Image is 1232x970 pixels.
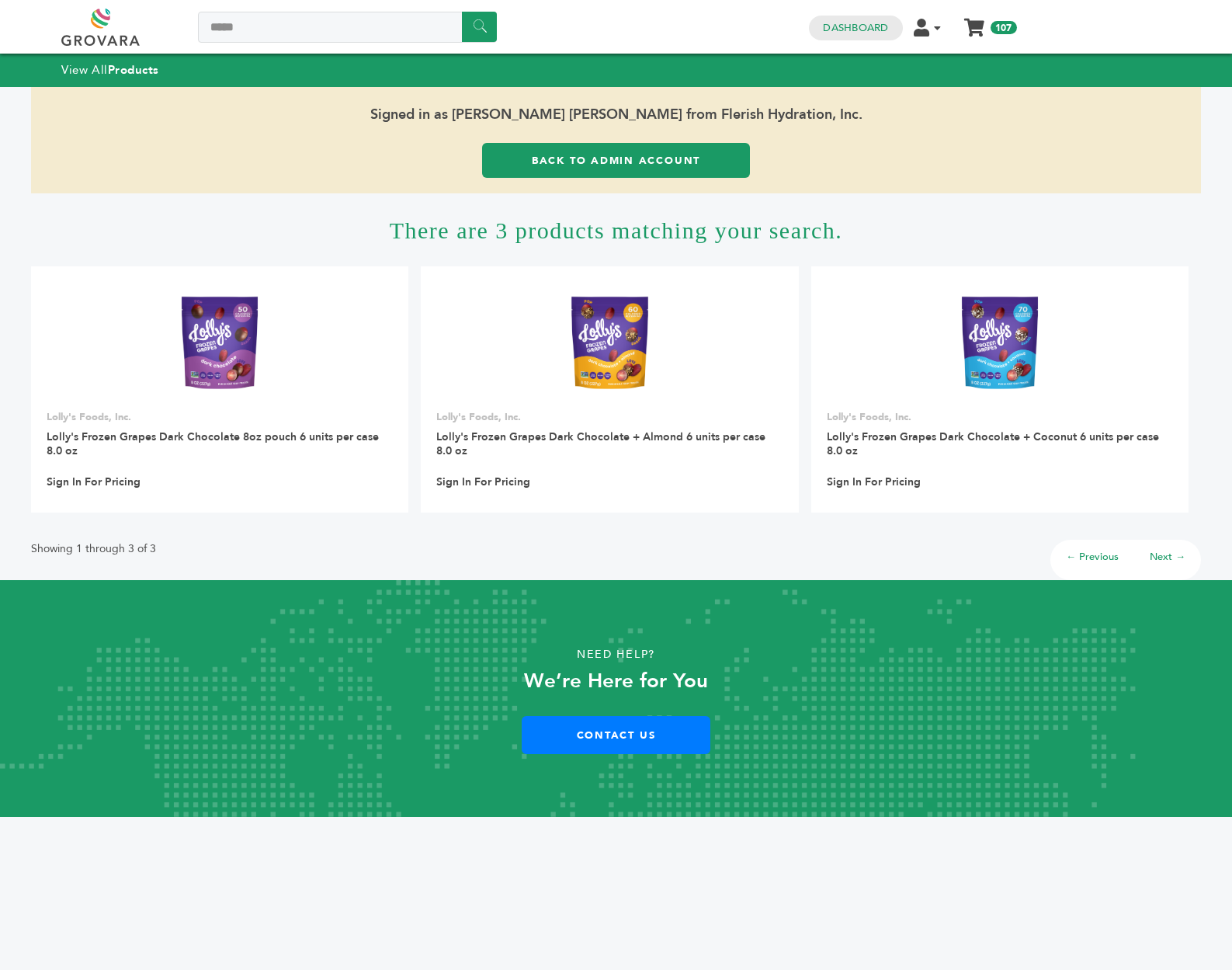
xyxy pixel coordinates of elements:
[61,643,1170,666] p: Need Help?
[827,475,921,489] a: Sign In For Pricing
[108,62,159,78] strong: Products
[198,12,497,43] input: Search a product or brand...
[47,475,141,489] a: Sign In For Pricing
[31,87,1201,143] span: Signed in as [PERSON_NAME] [PERSON_NAME] from Flerish Hydration, Inc.
[31,193,1201,266] h1: There are 3 products matching your search.
[47,429,379,458] a: Lolly's Frozen Grapes Dark Chocolate 8oz pouch 6 units per case 8.0 oz
[524,667,708,695] strong: We’re Here for You
[47,410,393,424] p: Lolly's Foods, Inc.
[436,410,783,424] p: Lolly's Foods, Inc.
[31,540,156,558] p: Showing 1 through 3 of 3
[827,429,1159,458] a: Lolly's Frozen Grapes Dark Chocolate + Coconut 6 units per case 8.0 oz
[827,410,1173,424] p: Lolly's Foods, Inc.
[169,287,270,399] img: Lolly's Frozen Grapes Dark Chocolate 8oz pouch 6 units per case 8.0 oz
[1150,550,1185,564] a: Next →
[966,14,984,30] a: My Cart
[559,287,660,399] img: Lolly's Frozen Grapes Dark Chocolate + Almond 6 units per case 8.0 oz
[436,475,530,489] a: Sign In For Pricing
[823,21,888,35] a: Dashboard
[1066,550,1119,564] a: ← Previous
[949,287,1050,399] img: Lolly's Frozen Grapes Dark Chocolate + Coconut 6 units per case 8.0 oz
[482,143,750,178] a: Back to Admin Account
[436,429,765,458] a: Lolly's Frozen Grapes Dark Chocolate + Almond 6 units per case 8.0 oz
[61,62,159,78] a: View AllProducts
[522,716,710,754] a: Contact Us
[991,21,1017,34] span: 107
